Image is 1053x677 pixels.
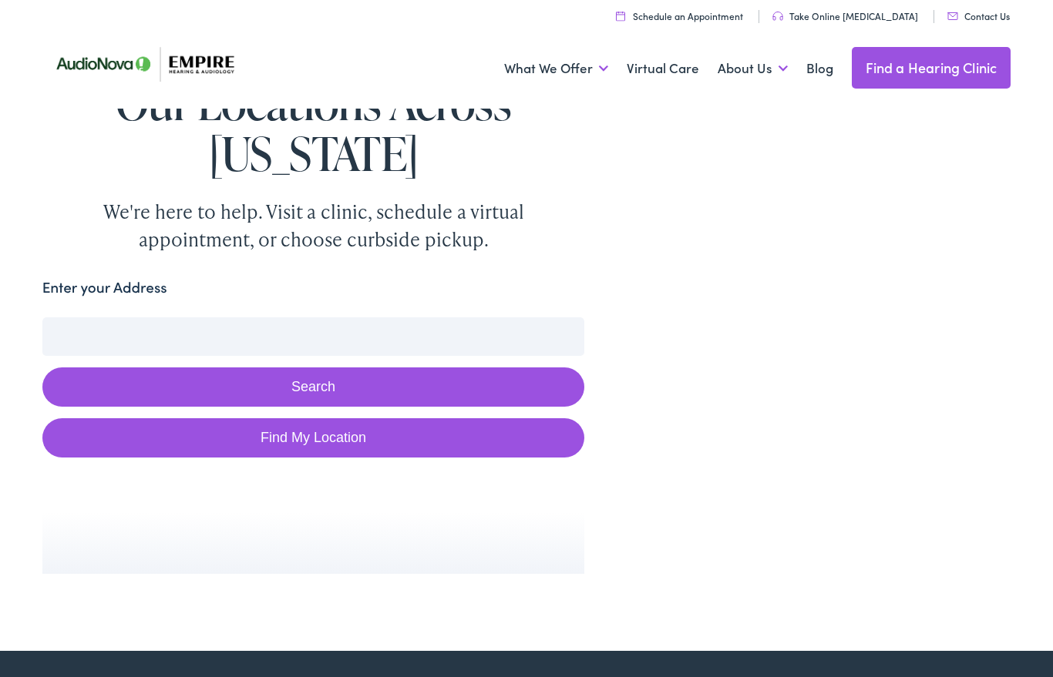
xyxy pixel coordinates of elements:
[42,418,585,457] a: Find My Location
[616,11,625,21] img: utility icon
[852,47,1011,89] a: Find a Hearing Clinic
[627,40,699,97] a: Virtual Care
[772,9,918,22] a: Take Online [MEDICAL_DATA]
[772,12,783,21] img: utility icon
[616,9,743,22] a: Schedule an Appointment
[67,198,560,253] div: We're here to help. Visit a clinic, schedule a virtual appointment, or choose curbside pickup.
[718,40,788,97] a: About Us
[806,40,833,97] a: Blog
[42,276,167,299] label: Enter your Address
[947,12,958,20] img: utility icon
[42,77,585,179] h1: Our Locations Across [US_STATE]
[42,317,585,356] input: Enter your address or zip code
[947,9,1010,22] a: Contact Us
[504,40,608,97] a: What We Offer
[42,367,585,407] button: Search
